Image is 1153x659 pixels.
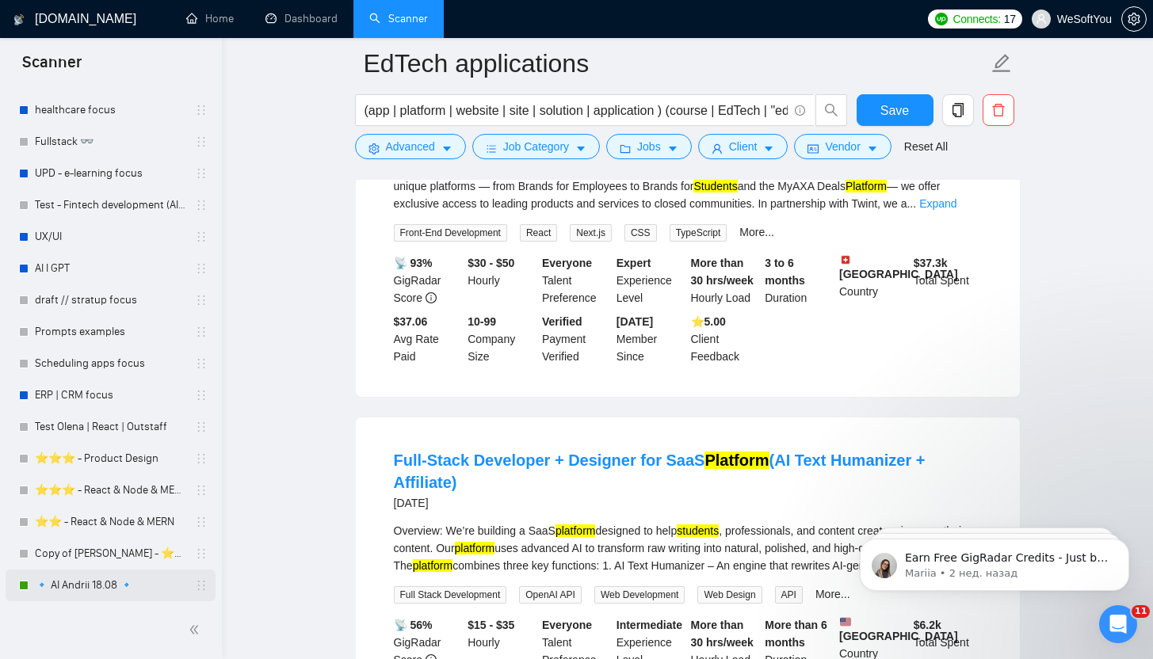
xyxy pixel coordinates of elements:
[914,257,948,269] b: $ 37.3k
[556,524,596,537] mark: platform
[911,254,985,307] div: Total Spent
[539,254,613,307] div: Talent Preference
[195,357,208,370] span: holder
[691,315,726,328] b: ⭐️ 5.00
[35,126,185,158] a: Fullstack 👓
[775,586,803,604] span: API
[426,292,437,303] span: info-circle
[880,101,909,120] span: Save
[394,160,982,212] div: We are a dynamic scale-up and have been revolutionizing the Swiss e-commerce market for over 5 ye...
[624,224,657,242] span: CSS
[688,313,762,365] div: Client Feedback
[698,134,788,159] button: userClientcaret-down
[369,12,428,25] a: searchScanner
[983,103,1014,117] span: delete
[355,134,466,159] button: settingAdvancedcaret-down
[13,7,25,32] img: logo
[35,474,185,506] a: ⭐️⭐️⭐️ - React & Node & MERN
[840,616,851,627] img: 🇺🇸
[613,313,688,365] div: Member Since
[189,622,204,638] span: double-left
[195,199,208,211] span: holder
[1121,13,1147,25] a: setting
[195,135,208,148] span: holder
[10,51,94,84] span: Scanner
[613,254,688,307] div: Experience Level
[365,101,788,120] input: Search Freelance Jobs...
[539,313,613,365] div: Payment Verified
[519,586,582,604] span: OpenAI API
[807,143,819,154] span: idcard
[693,180,737,192] mark: Students
[35,158,185,189] a: UPD - e-learning focus
[195,452,208,465] span: holder
[765,619,827,649] b: More than 6 months
[195,579,208,592] span: holder
[765,257,805,287] b: 3 to 6 months
[914,619,941,631] b: $ 6.2k
[394,493,982,512] div: [DATE]
[846,180,887,192] mark: Platform
[542,619,592,631] b: Everyone
[472,134,600,159] button: barsJob Categorycaret-down
[839,254,958,280] b: [GEOGRAPHIC_DATA]
[394,586,507,604] span: Full Stack Development
[186,12,234,25] a: homeHome
[691,257,754,287] b: More than 30 hrs/week
[991,53,1012,74] span: edit
[935,13,948,25] img: upwork-logo.png
[35,189,185,221] a: Test - Fintech development (AI) (creation stage)
[688,254,762,307] div: Hourly Load
[667,143,678,154] span: caret-down
[1132,605,1150,618] span: 11
[795,105,805,116] span: info-circle
[195,516,208,528] span: holder
[413,559,453,572] mark: platform
[265,12,338,25] a: dashboardDashboard
[840,254,851,265] img: 🇨🇭
[704,451,769,469] mark: Platform
[712,143,723,154] span: user
[1121,6,1147,32] button: setting
[542,315,582,328] b: Verified
[35,569,185,601] a: 🔹 AI Andrii 18.08 🔹
[35,538,185,569] a: Copy of [PERSON_NAME] - ⭐️⭐️ - Front Dev
[455,542,495,554] mark: platform
[35,253,185,284] a: AI I GPT
[815,588,850,600] a: More...
[35,506,185,538] a: ⭐️⭐️ - React & Node & MERN
[35,379,185,411] a: ERP | CRM focus
[815,94,847,126] button: search
[195,547,208,560] span: holder
[763,143,774,154] span: caret-down
[637,138,661,155] span: Jobs
[35,94,185,126] a: healthcare focus
[195,421,208,433] span: holder
[697,586,762,604] span: Web Design
[670,224,727,242] span: TypeScript
[867,143,878,154] span: caret-down
[942,94,974,126] button: copy
[368,143,380,154] span: setting
[195,262,208,275] span: holder
[839,616,958,642] b: [GEOGRAPHIC_DATA]
[195,167,208,180] span: holder
[836,254,911,307] div: Country
[983,94,1014,126] button: delete
[1004,10,1016,28] span: 17
[953,10,1000,28] span: Connects:
[594,586,685,604] span: Web Development
[35,284,185,316] a: draft // stratup focus
[825,138,860,155] span: Vendor
[464,313,539,365] div: Company Size
[464,254,539,307] div: Hourly
[364,44,988,83] input: Scanner name...
[575,143,586,154] span: caret-down
[904,138,948,155] a: Reset All
[35,348,185,379] a: Scheduling apps focus
[1099,605,1137,643] iframe: Intercom live chat
[542,257,592,269] b: Everyone
[606,134,692,159] button: folderJobscaret-down
[857,94,933,126] button: Save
